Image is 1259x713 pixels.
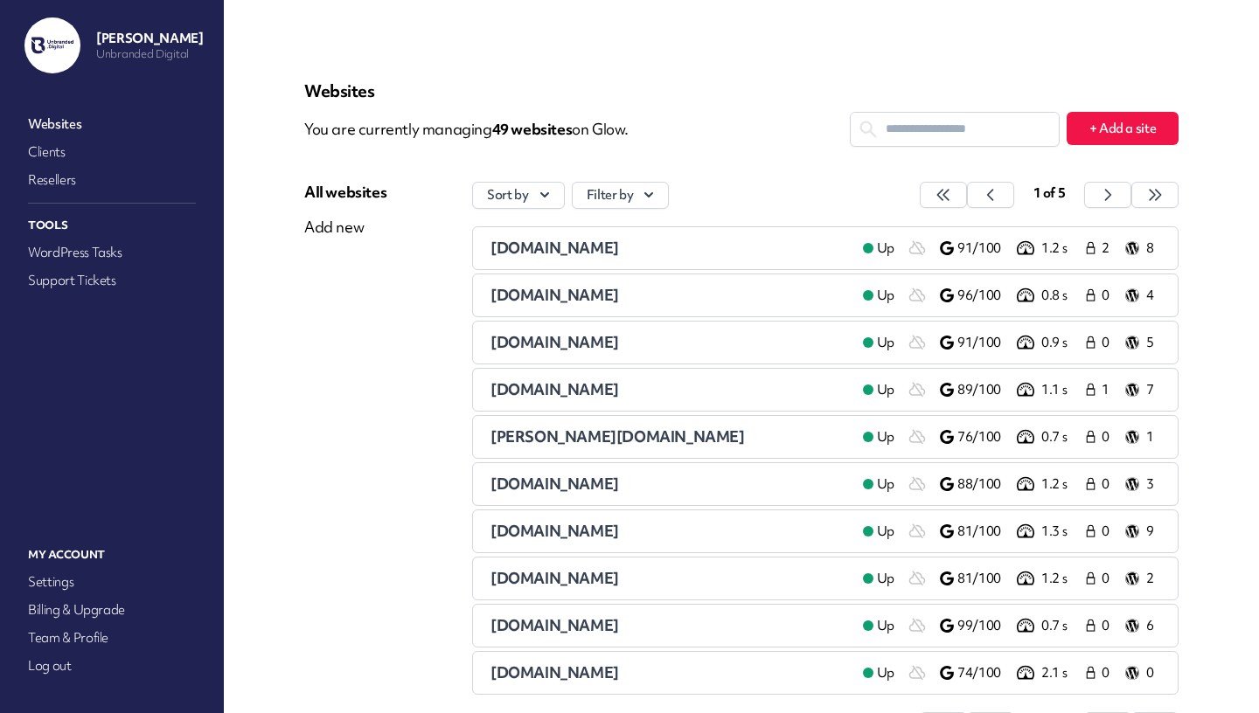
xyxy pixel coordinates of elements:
span: Up [877,523,894,541]
div: Add new [304,217,386,238]
span: 0 [1102,428,1115,446]
a: 74/100 2.1 s [940,662,1083,683]
a: [DOMAIN_NAME] [490,474,849,495]
a: 1 [1125,426,1160,447]
a: [DOMAIN_NAME] [490,521,849,542]
a: Websites [24,112,199,136]
p: 91/100 [957,239,1013,258]
a: 9 [1125,521,1160,542]
p: 4 [1146,287,1160,305]
p: Unbranded Digital [96,47,203,61]
p: 1.2 s [1041,570,1083,588]
a: Team & Profile [24,626,199,650]
p: 0.9 s [1041,334,1083,352]
p: 1.3 s [1041,523,1083,541]
p: [PERSON_NAME] [96,30,203,47]
p: 7 [1146,381,1160,399]
p: 1.2 s [1041,239,1083,258]
span: Up [877,617,894,635]
a: Up [849,285,908,306]
a: 8 [1125,238,1160,259]
span: 0 [1102,287,1115,305]
a: Log out [24,654,199,678]
span: [DOMAIN_NAME] [490,615,619,635]
a: 96/100 0.8 s [940,285,1083,306]
p: 0 [1146,664,1160,682]
p: 1 [1146,428,1160,446]
a: Up [849,568,908,589]
a: Support Tickets [24,268,199,293]
span: 0 [1102,617,1115,635]
button: Sort by [472,182,565,209]
span: 0 [1102,523,1115,541]
span: [DOMAIN_NAME] [490,285,619,305]
span: Up [877,570,894,588]
p: 8 [1146,239,1160,258]
a: Billing & Upgrade [24,598,199,622]
span: Up [877,334,894,352]
span: 49 website [492,119,573,139]
a: Up [849,615,908,636]
span: s [566,119,573,139]
p: 0.7 s [1041,617,1083,635]
p: 0.7 s [1041,428,1083,446]
a: 81/100 1.3 s [940,521,1083,542]
p: 2.1 s [1041,664,1083,682]
a: Up [849,379,908,400]
a: 7 [1125,379,1160,400]
span: [DOMAIN_NAME] [490,662,619,682]
a: 6 [1125,615,1160,636]
span: [DOMAIN_NAME] [490,474,619,494]
span: [DOMAIN_NAME] [490,238,619,258]
span: [PERSON_NAME][DOMAIN_NAME] [490,426,745,446]
p: 9 [1146,523,1160,541]
a: WordPress Tasks [24,240,199,265]
a: 0 [1083,615,1118,636]
p: 88/100 [957,475,1013,494]
span: [DOMAIN_NAME] [490,568,619,588]
a: Clients [24,140,199,164]
a: 3 [1125,474,1160,495]
p: 74/100 [957,664,1013,682]
a: 0 [1083,474,1118,495]
p: Tools [24,214,199,237]
span: Up [877,381,894,399]
p: You are currently managing on Glow. [304,112,850,147]
a: [DOMAIN_NAME] [490,238,849,259]
p: 2 [1146,570,1160,588]
a: 4 [1125,285,1160,306]
span: Up [877,475,894,494]
span: Up [877,664,894,682]
a: 88/100 1.2 s [940,474,1083,495]
p: 96/100 [957,287,1013,305]
p: 89/100 [957,381,1013,399]
a: Up [849,474,908,495]
a: Up [849,332,908,353]
p: 0.8 s [1041,287,1083,305]
a: Settings [24,570,199,594]
a: 2 [1125,568,1160,589]
a: 81/100 1.2 s [940,568,1083,589]
a: 5 [1125,332,1160,353]
span: [DOMAIN_NAME] [490,379,619,399]
span: [DOMAIN_NAME] [490,332,619,352]
p: 3 [1146,475,1160,494]
p: 1.2 s [1041,475,1083,494]
a: 0 [1083,662,1118,683]
span: Up [877,428,894,446]
a: 0 [1125,662,1160,683]
a: 0 [1083,285,1118,306]
a: 91/100 0.9 s [940,332,1083,353]
p: 5 [1146,334,1160,352]
a: 0 [1083,521,1118,542]
a: Up [849,238,908,259]
span: Up [877,287,894,305]
a: [DOMAIN_NAME] [490,615,849,636]
a: 1 [1083,379,1118,400]
a: 99/100 0.7 s [940,615,1083,636]
p: 81/100 [957,523,1013,541]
